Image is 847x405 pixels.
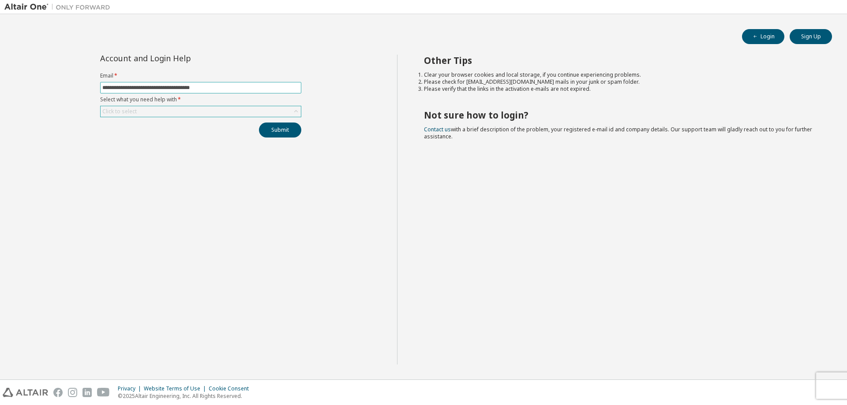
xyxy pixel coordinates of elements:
[790,29,832,44] button: Sign Up
[3,388,48,397] img: altair_logo.svg
[53,388,63,397] img: facebook.svg
[424,55,817,66] h2: Other Tips
[424,109,817,121] h2: Not sure how to login?
[118,392,254,400] p: © 2025 Altair Engineering, Inc. All Rights Reserved.
[118,385,144,392] div: Privacy
[97,388,110,397] img: youtube.svg
[100,72,301,79] label: Email
[742,29,784,44] button: Login
[101,106,301,117] div: Click to select
[424,78,817,85] li: Please check for [EMAIL_ADDRESS][DOMAIN_NAME] mails in your junk or spam folder.
[209,385,254,392] div: Cookie Consent
[144,385,209,392] div: Website Terms of Use
[424,71,817,78] li: Clear your browser cookies and local storage, if you continue experiencing problems.
[100,55,261,62] div: Account and Login Help
[102,108,137,115] div: Click to select
[259,123,301,137] button: Submit
[100,96,301,103] label: Select what you need help with
[4,3,115,11] img: Altair One
[424,126,451,133] a: Contact us
[68,388,77,397] img: instagram.svg
[424,126,812,140] span: with a brief description of the problem, your registered e-mail id and company details. Our suppo...
[424,85,817,93] li: Please verify that the links in the activation e-mails are not expired.
[82,388,92,397] img: linkedin.svg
